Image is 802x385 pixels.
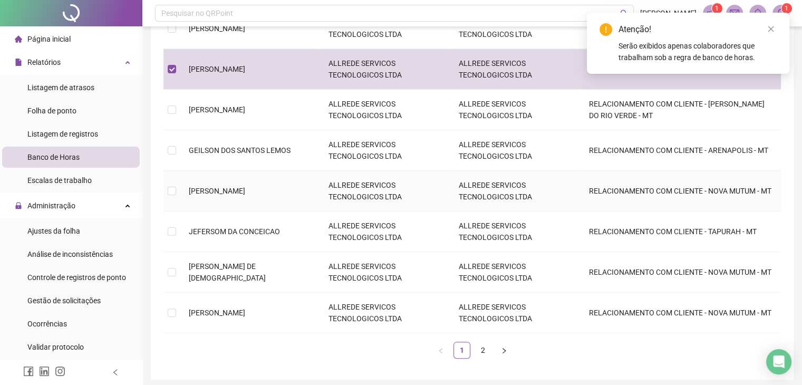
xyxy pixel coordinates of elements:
li: 2 [475,342,491,359]
span: 1 [785,5,788,12]
td: ALLREDE SERVICOS TECNOLOGICOS LTDA [450,90,581,130]
span: left [438,348,444,354]
td: ALLREDE SERVICOS TECNOLOGICOS LTDA [320,130,450,171]
div: Open Intercom Messenger [766,349,791,374]
span: Análise de inconsistências [27,250,113,258]
td: ALLREDE SERVICOS TECNOLOGICOS LTDA [450,171,581,211]
span: lock [15,202,22,209]
td: ALLREDE SERVICOS TECNOLOGICOS LTDA [450,8,581,49]
span: linkedin [39,366,50,377]
span: Ajustes da folha [27,227,80,235]
li: 1 [453,342,470,359]
span: [PERSON_NAME] [189,24,245,33]
span: Ocorrências [27,320,67,328]
span: Relatórios [27,58,61,66]
img: 93678 [773,5,789,21]
span: search [620,9,628,17]
span: Listagem de atrasos [27,83,94,92]
td: ALLREDE SERVICOS TECNOLOGICOS LTDA [320,49,450,90]
td: ALLREDE SERVICOS TECNOLOGICOS LTDA [320,8,450,49]
td: ALLREDE SERVICOS TECNOLOGICOS LTDA [450,293,581,333]
a: Close [765,23,777,35]
td: ALLREDE SERVICOS TECNOLOGICOS LTDA [320,171,450,211]
span: [PERSON_NAME] DE [DEMOGRAPHIC_DATA] [189,262,266,282]
span: notification [707,8,716,18]
td: ALLREDE SERVICOS TECNOLOGICOS LTDA [450,252,581,293]
a: 2 [475,342,491,358]
span: mail [730,8,739,18]
li: Próxima página [496,342,513,359]
td: RELACIONAMENTO COM CLIENTE - TAPURAH - MT [581,211,781,252]
sup: Atualize o seu contato no menu Meus Dados [781,3,792,14]
span: instagram [55,366,65,377]
span: Administração [27,201,75,210]
span: Página inicial [27,35,71,43]
span: [PERSON_NAME] [640,7,697,19]
button: left [432,342,449,359]
span: Gestão de solicitações [27,296,101,305]
span: Escalas de trabalho [27,176,92,185]
span: exclamation-circle [600,23,612,36]
span: [PERSON_NAME] [189,105,245,114]
a: 1 [454,342,470,358]
span: bell [753,8,762,18]
span: GEILSON DOS SANTOS LEMOS [189,146,291,155]
span: [PERSON_NAME] [189,187,245,195]
td: RELACIONAMENTO COM CLIENTE - NOVA MUTUM - MT [581,171,781,211]
td: ALLREDE SERVICOS TECNOLOGICOS LTDA [450,130,581,171]
span: JEFERSOM DA CONCEICAO [189,227,280,236]
span: close [767,25,775,33]
span: [PERSON_NAME] [189,309,245,317]
td: ALLREDE SERVICOS TECNOLOGICOS LTDA [450,211,581,252]
td: ALLREDE SERVICOS TECNOLOGICOS LTDA [450,49,581,90]
td: ALLREDE SERVICOS TECNOLOGICOS LTDA [320,293,450,333]
div: Atenção! [619,23,777,36]
td: ALLREDE SERVICOS TECNOLOGICOS LTDA [320,252,450,293]
td: RELACIONAMENTO COM CLIENTE - [PERSON_NAME] DO RIO VERDE - MT [581,90,781,130]
span: 1 [715,5,719,12]
sup: 1 [712,3,722,14]
span: Banco de Horas [27,153,80,161]
td: RELACIONAMENTO COM CLIENTE - NOVA MUTUM - MT [581,252,781,293]
span: file [15,59,22,66]
span: Folha de ponto [27,107,76,115]
td: RELACIONAMENTO COM CLIENTE - NOVA MUTUM - MT [581,49,781,90]
span: [PERSON_NAME] [189,65,245,73]
button: right [496,342,513,359]
td: RELACIONAMENTO COM CLIENTE - DIAMANTINO - MT [581,8,781,49]
span: Controle de registros de ponto [27,273,126,282]
span: left [112,369,119,376]
div: Serão exibidos apenas colaboradores que trabalham sob a regra de banco de horas. [619,40,777,63]
td: ALLREDE SERVICOS TECNOLOGICOS LTDA [320,211,450,252]
td: ALLREDE SERVICOS TECNOLOGICOS LTDA [320,90,450,130]
span: facebook [23,366,34,377]
span: home [15,35,22,43]
span: Validar protocolo [27,343,84,351]
li: Página anterior [432,342,449,359]
span: Listagem de registros [27,130,98,138]
td: RELACIONAMENTO COM CLIENTE - ARENAPOLIS - MT [581,130,781,171]
td: RELACIONAMENTO COM CLIENTE - NOVA MUTUM - MT [581,293,781,333]
span: right [501,348,507,354]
